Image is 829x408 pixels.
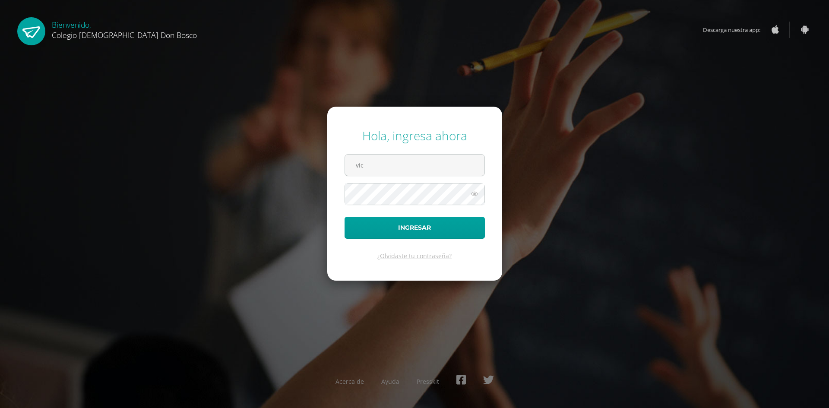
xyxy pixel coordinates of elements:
[703,22,769,38] span: Descarga nuestra app:
[52,30,197,40] span: Colegio [DEMOGRAPHIC_DATA] Don Bosco
[345,217,485,239] button: Ingresar
[335,377,364,386] a: Acerca de
[345,127,485,144] div: Hola, ingresa ahora
[345,155,484,176] input: Correo electrónico o usuario
[377,252,452,260] a: ¿Olvidaste tu contraseña?
[417,377,439,386] a: Presskit
[381,377,399,386] a: Ayuda
[52,17,197,40] div: Bienvenido,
